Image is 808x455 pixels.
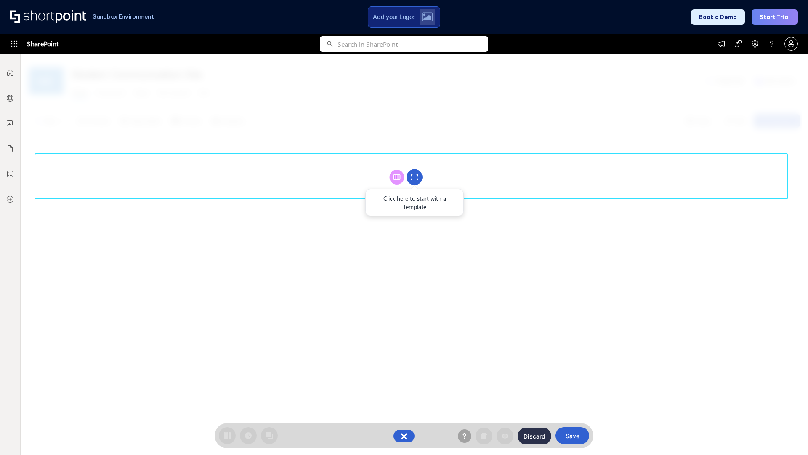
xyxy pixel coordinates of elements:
[27,34,58,54] span: SharePoint
[93,14,154,19] h1: Sandbox Environment
[373,13,414,21] span: Add your Logo:
[338,36,488,52] input: Search in SharePoint
[691,9,745,25] button: Book a Demo
[422,12,433,21] img: Upload logo
[752,9,798,25] button: Start Trial
[555,427,589,444] button: Save
[518,428,551,444] button: Discard
[766,415,808,455] iframe: Chat Widget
